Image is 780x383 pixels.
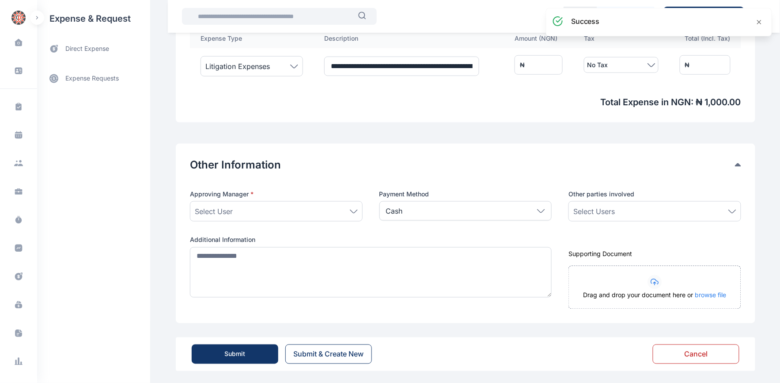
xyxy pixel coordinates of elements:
[571,16,600,27] h3: success
[190,158,741,172] div: Other Information
[37,68,150,89] a: expense requests
[205,61,270,72] span: Litigation Expenses
[37,61,150,89] div: expense requests
[569,291,741,309] div: Drag and drop your document here or
[225,350,246,359] div: Submit
[65,44,109,54] span: direct expense
[587,60,608,70] span: No Tax
[653,345,739,364] button: Cancel
[568,250,741,259] div: Supporting Document
[504,29,573,48] th: Amount ( NGN )
[37,37,150,61] a: direct expense
[192,345,278,364] button: Submit
[520,61,525,69] div: ₦
[568,190,634,199] span: Other parties involved
[314,29,504,48] th: Description
[190,96,741,108] span: Total Expense in NGN : ₦ 1,000.00
[685,61,690,69] div: ₦
[379,190,552,199] label: Payment Method
[190,29,314,48] th: Expense Type
[195,206,233,217] span: Select User
[695,291,727,299] span: browse file
[190,236,552,245] label: Additional Information
[285,345,372,364] button: Submit & Create New
[573,206,615,217] span: Select Users
[386,206,403,216] p: Cash
[190,190,254,199] span: Approving Manager
[190,158,735,172] button: Other Information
